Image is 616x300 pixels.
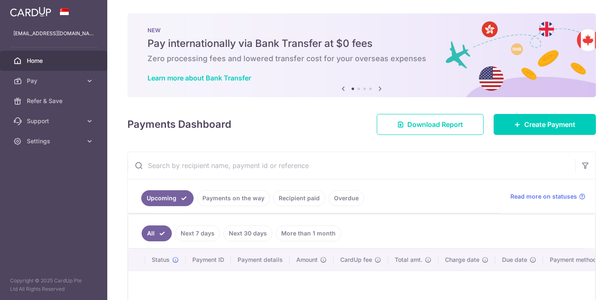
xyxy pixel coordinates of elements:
th: Payment details [231,249,290,271]
th: Payment method [543,249,607,271]
a: Next 7 days [175,225,220,241]
a: Payments on the way [197,190,270,206]
span: Status [152,256,170,264]
a: Next 30 days [223,225,272,241]
p: [EMAIL_ADDRESS][DOMAIN_NAME] [13,29,94,38]
a: Recipient paid [273,190,325,206]
h5: Pay internationally via Bank Transfer at $0 fees [148,37,576,50]
span: Refer & Save [27,97,82,105]
span: Settings [27,137,82,145]
img: Bank transfer banner [127,13,596,97]
span: Total amt. [395,256,422,264]
a: Learn more about Bank Transfer [148,74,251,82]
h6: Zero processing fees and lowered transfer cost for your overseas expenses [148,54,576,64]
a: Read more on statuses [510,192,585,201]
span: Due date [502,256,527,264]
span: Download Report [407,119,463,129]
img: CardUp [10,7,51,17]
h4: Payments Dashboard [127,117,231,132]
input: Search by recipient name, payment id or reference [128,152,575,179]
a: More than 1 month [276,225,341,241]
span: Home [27,57,82,65]
a: Overdue [329,190,364,206]
a: Create Payment [494,114,596,135]
span: Amount [296,256,318,264]
a: All [142,225,172,241]
span: Create Payment [524,119,575,129]
span: Support [27,117,82,125]
span: CardUp fee [340,256,372,264]
p: NEW [148,27,576,34]
span: Charge date [445,256,479,264]
span: Pay [27,77,82,85]
th: Payment ID [186,249,231,271]
a: Upcoming [141,190,194,206]
span: Read more on statuses [510,192,577,201]
a: Download Report [377,114,484,135]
